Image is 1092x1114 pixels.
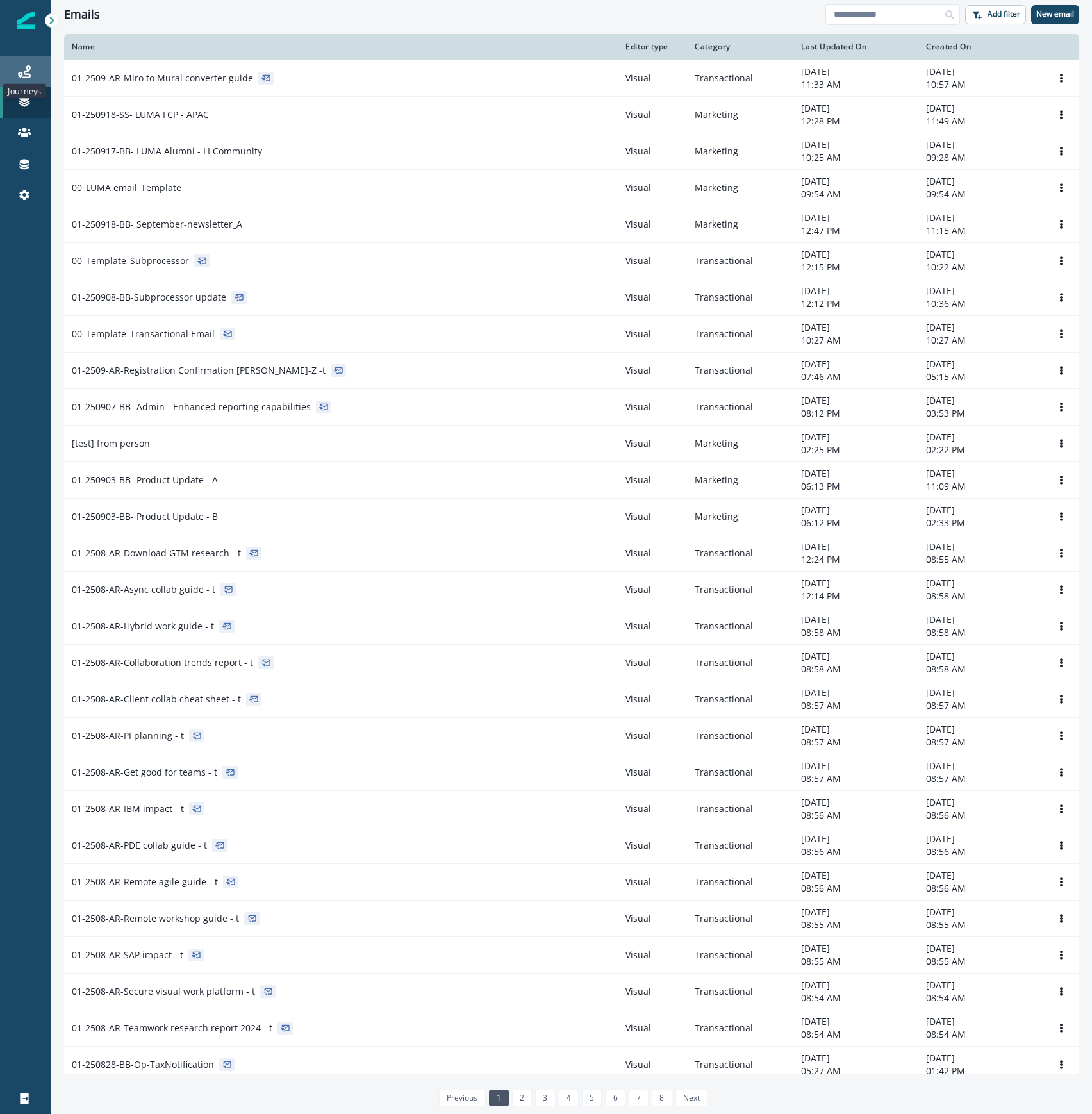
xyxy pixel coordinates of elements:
[801,553,911,566] p: 12:24 PM
[618,60,687,96] td: Visual
[687,133,793,169] td: Marketing
[926,760,1036,772] p: [DATE]
[436,1090,707,1106] ul: Pagination
[1051,434,1071,453] button: Options
[618,96,687,133] td: Visual
[64,535,1079,571] a: 01-2508-AR-Download GTM research - tVisualTransactional[DATE]12:24 PM[DATE]08:55 AMOptions
[618,461,687,498] td: Visual
[1051,1018,1071,1038] button: Options
[687,425,793,461] td: Marketing
[1051,105,1071,124] button: Options
[72,291,226,304] p: 01-250908-BB-Subprocessor update
[64,936,1079,973] a: 01-2508-AR-SAP impact - tVisualTransactional[DATE]08:55 AM[DATE]08:55 AMOptions
[72,802,184,815] p: 01-2508-AR-IBM impact - t
[801,1065,911,1077] p: 05:27 AM
[72,766,217,779] p: 01-2508-AR-Get good for teams - t
[801,613,911,626] p: [DATE]
[926,809,1036,822] p: 08:56 AM
[687,535,793,571] td: Transactional
[801,467,911,480] p: [DATE]
[64,644,1079,681] a: 01-2508-AR-Collaboration trends report - tVisualTransactional[DATE]08:58 AM[DATE]08:58 AMOptions
[618,1046,687,1083] td: Visual
[687,96,793,133] td: Marketing
[72,108,209,121] p: 01-250918-SS- LUMA FCP - APAC
[801,102,911,115] p: [DATE]
[618,827,687,863] td: Visual
[72,254,189,267] p: 00_Template_Subprocessor
[926,151,1036,164] p: 09:28 AM
[64,133,1079,169] a: 01-250917-BB- LUMA Alumni - LI CommunityVisualMarketing[DATE]10:25 AM[DATE]09:28 AMOptions
[926,833,1036,845] p: [DATE]
[801,590,911,603] p: 12:14 PM
[687,608,793,644] td: Transactional
[801,370,911,383] p: 07:46 AM
[926,407,1036,420] p: 03:53 PM
[801,699,911,712] p: 08:57 AM
[801,906,911,919] p: [DATE]
[618,1010,687,1046] td: Visual
[687,388,793,425] td: Transactional
[926,992,1036,1004] p: 08:54 AM
[801,919,911,931] p: 08:55 AM
[687,206,793,242] td: Marketing
[72,547,241,560] p: 01-2508-AR-Download GTM research - t
[926,261,1036,274] p: 10:22 AM
[801,663,911,676] p: 08:58 AM
[926,504,1036,517] p: [DATE]
[618,535,687,571] td: Visual
[72,1022,272,1035] p: 01-2508-AR-Teamwork research report 2024 - t
[801,1052,911,1065] p: [DATE]
[1051,397,1071,417] button: Options
[926,102,1036,115] p: [DATE]
[926,248,1036,261] p: [DATE]
[618,388,687,425] td: Visual
[1051,726,1071,745] button: Options
[687,681,793,717] td: Transactional
[1051,982,1071,1001] button: Options
[64,8,100,22] h1: Emails
[687,461,793,498] td: Marketing
[72,474,218,486] p: 01-250903-BB- Product Update - A
[64,1010,1079,1046] a: 01-2508-AR-Teamwork research report 2024 - tVisualTransactional[DATE]08:54 AM[DATE]08:54 AMOptions
[618,644,687,681] td: Visual
[605,1090,625,1106] a: Page 6
[72,42,610,52] div: Name
[801,992,911,1004] p: 08:54 AM
[687,498,793,535] td: Marketing
[64,681,1079,717] a: 01-2508-AR-Client collab cheat sheet - tVisualTransactional[DATE]08:57 AM[DATE]08:57 AMOptions
[801,723,911,736] p: [DATE]
[801,650,911,663] p: [DATE]
[926,517,1036,529] p: 02:33 PM
[926,467,1036,480] p: [DATE]
[926,906,1036,919] p: [DATE]
[64,608,1079,644] a: 01-2508-AR-Hybrid work guide - tVisualTransactional[DATE]08:58 AM[DATE]08:58 AMOptions
[801,151,911,164] p: 10:25 AM
[64,498,1079,535] a: 01-250903-BB- Product Update - BVisualMarketing[DATE]06:12 PM[DATE]02:33 PMOptions
[618,900,687,936] td: Visual
[1051,69,1071,88] button: Options
[801,833,911,845] p: [DATE]
[1051,617,1071,636] button: Options
[618,352,687,388] td: Visual
[801,540,911,553] p: [DATE]
[1036,10,1074,19] p: New email
[1051,836,1071,855] button: Options
[64,315,1079,352] a: 00_Template_Transactional EmailVisualTransactional[DATE]10:27 AM[DATE]10:27 AMOptions
[926,1052,1036,1065] p: [DATE]
[801,517,911,529] p: 06:12 PM
[926,736,1036,749] p: 08:57 AM
[801,431,911,444] p: [DATE]
[926,138,1036,151] p: [DATE]
[926,188,1036,201] p: 09:54 AM
[926,285,1036,297] p: [DATE]
[801,248,911,261] p: [DATE]
[926,699,1036,712] p: 08:57 AM
[64,352,1079,388] a: 01-2509-AR-Registration Confirmation [PERSON_NAME]-Z -tVisualTransactional[DATE]07:46 AM[DATE]05:...
[72,401,311,413] p: 01-250907-BB- Admin - Enhanced reporting capabilities
[801,285,911,297] p: [DATE]
[1051,1055,1071,1074] button: Options
[1051,909,1071,928] button: Options
[17,12,35,29] img: Inflection
[1051,361,1071,380] button: Options
[926,334,1036,347] p: 10:27 AM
